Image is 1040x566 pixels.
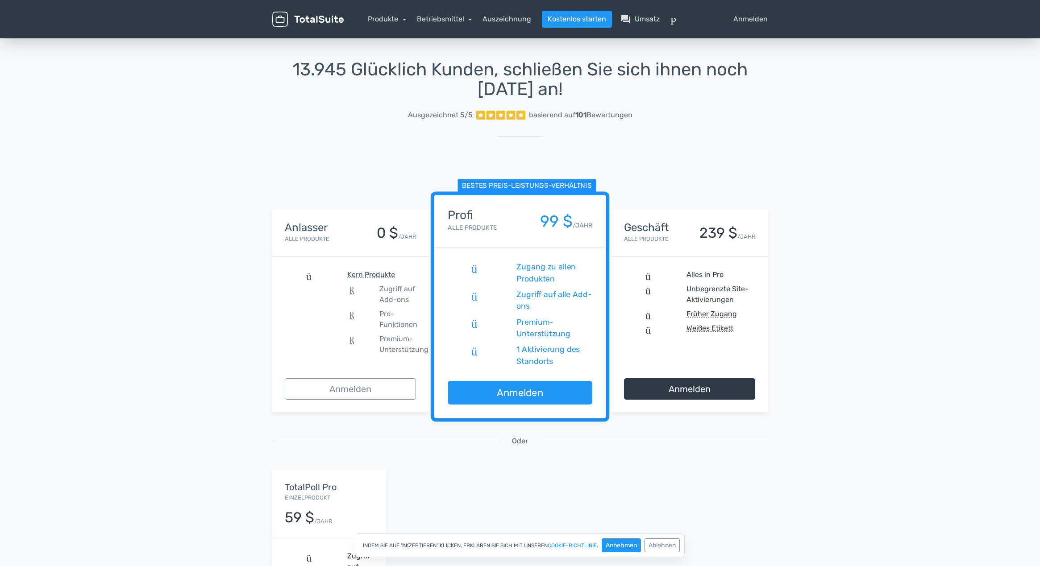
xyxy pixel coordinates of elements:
span: schließen [285,309,376,330]
a: Anmelden [624,378,755,400]
a: Anmelden [448,381,592,405]
abbr: Früher Zugang [686,309,737,319]
a: Kostenlos starten [542,11,612,28]
span: Oder [512,436,528,446]
span: Alles in Pro [686,269,724,280]
button: Ablehnen [645,538,680,552]
span: prüfen [624,284,683,305]
span: prüfen [448,316,512,340]
span: Pro-Funktionen [379,309,417,330]
span: Zugriff auf Add-ons [379,284,416,305]
span: prüfen [448,261,512,285]
button: Annehmen [602,538,641,552]
abbr: Weißes Etikett [686,323,733,334]
small: Alle Produkte [285,235,329,242]
span: Bestes Preis-Leistungs-Verhältnis [458,179,596,193]
span: Zugriff auf alle Add-ons [516,289,592,313]
div: 99 $ [540,212,573,230]
div: 239 $ [699,225,737,241]
span: question_answer [620,14,631,25]
small: /JAHR [573,220,592,230]
small: Einzelprodukt [285,494,330,501]
small: Alle Produkte [448,224,497,231]
a: Ausgezeichnet 5/5 basierend auf101Bewertungen [272,106,768,124]
span: prüfen [624,269,683,280]
a: question_answerUmsatz [620,14,660,25]
span: prüfen [448,344,512,368]
span: Ausgezeichnet 5/5 [408,110,473,120]
span: 1 Aktivierung des Standorts [516,344,592,368]
span: prüfen [624,309,683,319]
small: /JAHR [398,232,416,241]
h4: Geschäft [624,222,669,233]
span: schließen [285,284,376,305]
h1: 13.945 Glücklich Kunden, schließen Sie sich ihnen noch [DATE] an! [272,60,768,99]
font: . [597,543,598,548]
small: /JAHR [737,232,755,241]
span: Unbegrenzte Site-Aktivierungen [686,284,755,305]
font: Umsatz [635,14,660,25]
h4: Profi [448,209,497,222]
font: Indem Sie auf "Akzeptieren" klicken, erklären Sie sich mit unseren [363,543,548,548]
h5: TotalPoll Pro [285,482,374,492]
span: schließen [285,334,376,355]
div: 0 $ [377,225,398,241]
h4: Anlasser [285,222,329,233]
span: Zugang zu allen Produkten [516,261,592,285]
a: Anmelden [285,378,416,400]
span: prüfen [448,289,512,313]
a: PersonAnmelden [670,14,768,25]
font: Anmelden [733,14,768,25]
a: Cookie-Richtlinie [548,543,597,548]
a: Produkte [368,15,406,23]
a: Betriebsmittel [417,15,472,23]
a: Auszeichnung [483,14,531,25]
img: TotalSuite für WordPress [272,12,344,27]
strong: 101 [575,111,587,119]
small: Alle Produkte [624,235,669,242]
span: prüfen [624,323,683,334]
div: 59 $ [285,510,314,525]
small: /JAHR [314,517,332,525]
span: Premium-Unterstützung [516,316,592,340]
span: prüfen [285,269,344,280]
div: basierend auf Bewertungen [529,110,632,120]
span: Person [670,14,730,25]
span: Premium-Unterstützung [379,334,428,355]
abbr: Kern Produkte [347,269,395,280]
